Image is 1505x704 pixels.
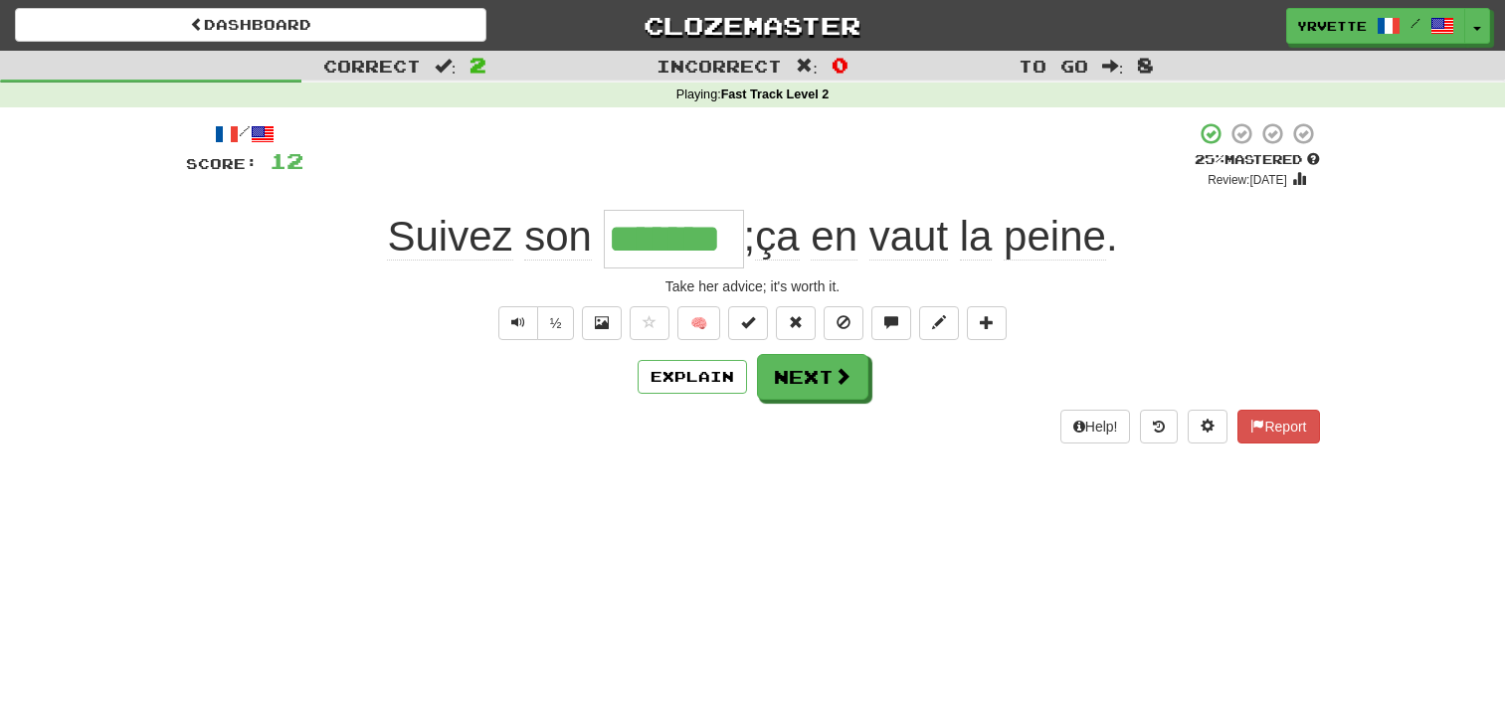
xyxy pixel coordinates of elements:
[435,58,457,75] span: :
[1140,410,1178,443] button: Round history (alt+y)
[494,306,575,340] div: Text-to-speech controls
[387,213,512,261] span: Suivez
[1297,17,1367,35] span: Yrvette
[755,213,799,261] span: ça
[1195,151,1224,167] span: 25 %
[871,306,911,340] button: Discuss sentence (alt+u)
[721,88,830,101] strong: Fast Track Level 2
[186,276,1320,296] div: Take her advice; it's worth it.
[677,306,720,340] button: 🧠
[1102,58,1124,75] span: :
[832,53,848,77] span: 0
[1237,410,1319,443] button: Report
[1195,151,1320,169] div: Mastered
[1019,56,1088,76] span: To go
[638,360,747,394] button: Explain
[1208,173,1287,187] small: Review: [DATE]
[869,213,948,261] span: vaut
[630,306,669,340] button: Favorite sentence (alt+f)
[582,306,622,340] button: Show image (alt+x)
[498,306,538,340] button: Play sentence audio (ctl+space)
[728,306,768,340] button: Set this sentence to 100% Mastered (alt+m)
[757,354,868,400] button: Next
[516,8,988,43] a: Clozemaster
[796,58,818,75] span: :
[1137,53,1154,77] span: 8
[323,56,421,76] span: Correct
[524,213,592,261] span: son
[1060,410,1131,443] button: Help!
[1004,213,1106,261] span: peine
[960,213,993,261] span: la
[1411,16,1420,30] span: /
[811,213,857,261] span: en
[15,8,486,42] a: Dashboard
[186,121,303,146] div: /
[776,306,816,340] button: Reset to 0% Mastered (alt+r)
[186,155,258,172] span: Score:
[967,306,1007,340] button: Add to collection (alt+a)
[1286,8,1465,44] a: Yrvette /
[657,56,782,76] span: Incorrect
[919,306,959,340] button: Edit sentence (alt+d)
[744,213,1118,261] span: ; .
[270,148,303,173] span: 12
[470,53,486,77] span: 2
[824,306,863,340] button: Ignore sentence (alt+i)
[537,306,575,340] button: ½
